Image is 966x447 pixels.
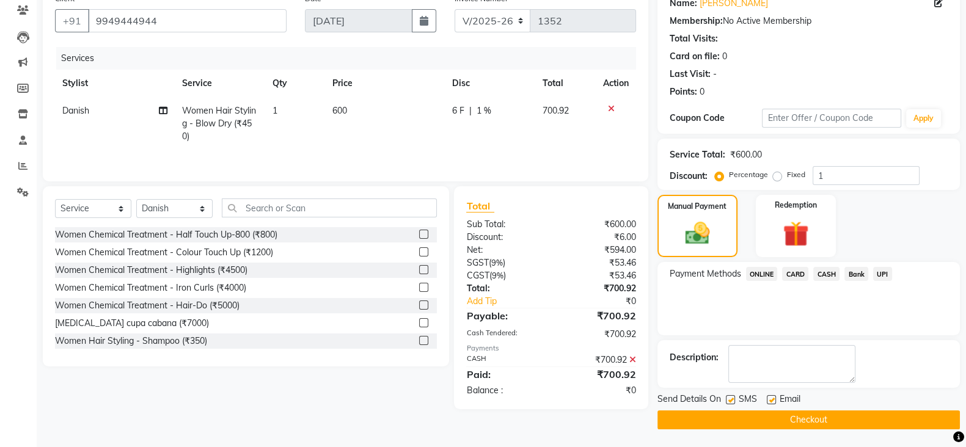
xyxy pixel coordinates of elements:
[55,9,89,32] button: +91
[670,267,741,280] span: Payment Methods
[55,70,175,97] th: Stylist
[813,267,840,281] span: CASH
[457,367,551,382] div: Paid:
[457,256,551,269] div: ( )
[670,85,697,98] div: Points:
[55,246,273,259] div: Women Chemical Treatment - Colour Touch Up (₹1200)
[551,384,645,397] div: ₹0
[729,169,768,180] label: Percentage
[844,267,868,281] span: Bank
[55,228,277,241] div: Women Chemical Treatment - Half Touch Up-800 (₹800)
[551,282,645,295] div: ₹700.92
[657,410,960,429] button: Checkout
[325,70,445,97] th: Price
[567,295,645,308] div: ₹0
[457,328,551,341] div: Cash Tendered:
[56,47,645,70] div: Services
[452,104,464,117] span: 6 F
[746,267,778,281] span: ONLINE
[551,269,645,282] div: ₹53.46
[657,393,721,408] span: Send Details On
[670,15,948,27] div: No Active Membership
[491,271,503,280] span: 9%
[457,244,551,256] div: Net:
[596,70,636,97] th: Action
[457,308,551,323] div: Payable:
[543,105,569,116] span: 700.92
[62,105,89,116] span: Danish
[457,354,551,366] div: CASH
[332,105,347,116] span: 600
[457,269,551,282] div: ( )
[457,231,551,244] div: Discount:
[762,109,901,128] input: Enter Offer / Coupon Code
[670,32,718,45] div: Total Visits:
[670,170,708,183] div: Discount:
[670,148,725,161] div: Service Total:
[782,267,808,281] span: CARD
[551,256,645,269] div: ₹53.46
[466,343,635,354] div: Payments
[670,15,723,27] div: Membership:
[88,9,287,32] input: Search by Name/Mobile/Email/Code
[670,112,763,125] div: Coupon Code
[670,351,719,364] div: Description:
[670,68,711,81] div: Last Visit:
[730,148,762,161] div: ₹600.00
[55,335,207,347] div: Women Hair Styling - Shampoo (₹350)
[273,105,277,116] span: 1
[491,258,502,267] span: 9%
[873,267,892,281] span: UPI
[457,218,551,231] div: Sub Total:
[700,85,704,98] div: 0
[535,70,596,97] th: Total
[551,328,645,341] div: ₹700.92
[787,169,805,180] label: Fixed
[445,70,535,97] th: Disc
[55,299,240,312] div: Women Chemical Treatment - Hair-Do (₹5000)
[551,354,645,366] div: ₹700.92
[722,50,727,63] div: 0
[670,50,720,63] div: Card on file:
[55,264,247,277] div: Women Chemical Treatment - Highlights (₹4500)
[780,393,800,408] span: Email
[457,295,566,308] a: Add Tip
[466,270,489,281] span: CGST
[469,104,472,117] span: |
[466,257,488,268] span: SGST
[175,70,265,97] th: Service
[906,109,941,128] button: Apply
[739,393,757,408] span: SMS
[551,218,645,231] div: ₹600.00
[551,244,645,256] div: ₹594.00
[775,200,817,211] label: Redemption
[678,219,717,247] img: _cash.svg
[775,218,816,250] img: _gift.svg
[265,70,325,97] th: Qty
[222,198,437,217] input: Search or Scan
[457,282,551,295] div: Total:
[466,200,494,213] span: Total
[457,384,551,397] div: Balance :
[55,317,209,330] div: [MEDICAL_DATA] cupa cabana (₹7000)
[551,367,645,382] div: ₹700.92
[551,231,645,244] div: ₹6.00
[182,105,256,142] span: Women Hair Styling - Blow Dry (₹450)
[477,104,491,117] span: 1 %
[55,282,246,294] div: Women Chemical Treatment - Iron Curls (₹4000)
[551,308,645,323] div: ₹700.92
[668,201,726,212] label: Manual Payment
[713,68,717,81] div: -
